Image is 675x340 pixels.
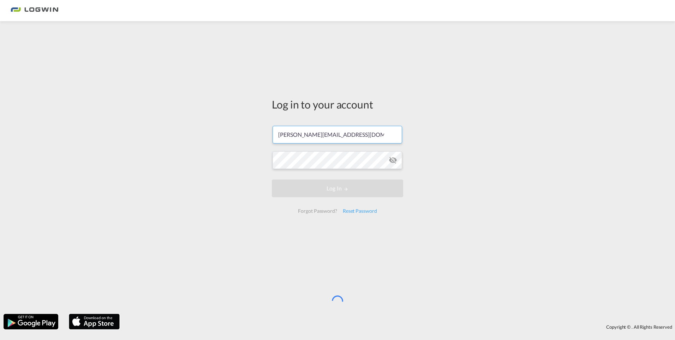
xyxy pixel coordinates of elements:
[340,205,380,217] div: Reset Password
[11,3,58,19] img: 2761ae10d95411efa20a1f5e0282d2d7.png
[123,321,675,333] div: Copyright © . All Rights Reserved
[273,126,402,143] input: Enter email/phone number
[272,180,403,197] button: LOGIN
[272,97,403,112] div: Log in to your account
[389,156,397,164] md-icon: icon-eye-off
[68,313,120,330] img: apple.png
[295,205,340,217] div: Forgot Password?
[3,313,59,330] img: google.png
